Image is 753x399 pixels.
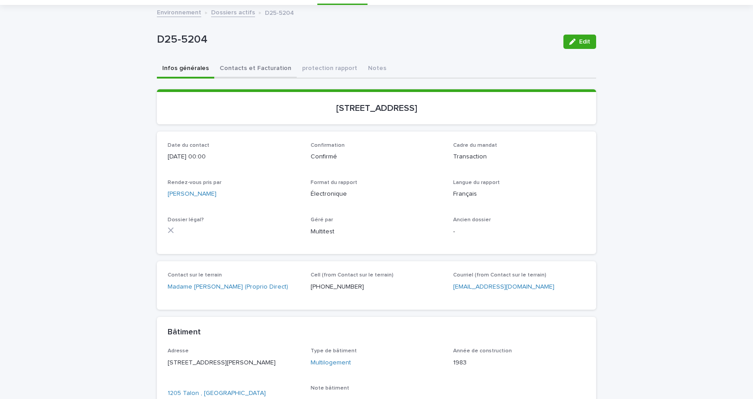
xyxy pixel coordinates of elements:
[168,282,288,292] a: Madame [PERSON_NAME] (Proprio Direct)
[211,7,255,17] a: Dossiers actifs
[311,180,357,185] span: Format du rapport
[311,217,333,223] span: Géré par
[168,180,221,185] span: Rendez-vous pris par
[453,358,585,368] p: 1983
[168,358,300,368] p: [STREET_ADDRESS][PERSON_NAME]
[168,272,222,278] span: Contact sur le terrain
[453,152,585,162] p: Transaction
[453,227,585,237] p: -
[453,217,491,223] span: Ancien dossier
[157,60,214,79] button: Infos générales
[453,180,500,185] span: Langue du rapport
[311,272,394,278] span: Cell (from Contact sur le terrain)
[168,143,209,148] span: Date du contact
[311,189,443,199] p: Électronique
[168,152,300,162] p: [DATE] 00:00
[168,389,266,398] a: 1205 Talon , [GEOGRAPHIC_DATA]
[363,60,392,79] button: Notes
[168,348,189,354] span: Adresse
[311,358,351,368] a: Multilogement
[453,189,585,199] p: Français
[311,152,443,162] p: Confirmé
[157,33,556,46] p: D25-5204
[214,60,297,79] button: Contacts et Facturation
[311,227,443,237] p: Multitest
[311,348,357,354] span: Type de bâtiment
[579,39,590,45] span: Edit
[563,35,596,49] button: Edit
[168,217,204,223] span: Dossier légal?
[311,282,443,292] p: [PHONE_NUMBER]
[168,103,585,114] p: [STREET_ADDRESS]
[168,189,216,199] a: [PERSON_NAME]
[453,348,512,354] span: Année de construction
[453,284,554,290] a: [EMAIL_ADDRESS][DOMAIN_NAME]
[311,386,349,391] span: Note bâtiment
[157,7,201,17] a: Environnement
[453,143,497,148] span: Cadre du mandat
[453,272,546,278] span: Courriel (from Contact sur le terrain)
[297,60,363,79] button: protection rapport
[311,143,345,148] span: Confirmation
[265,7,294,17] p: D25-5204
[168,328,201,338] h2: Bâtiment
